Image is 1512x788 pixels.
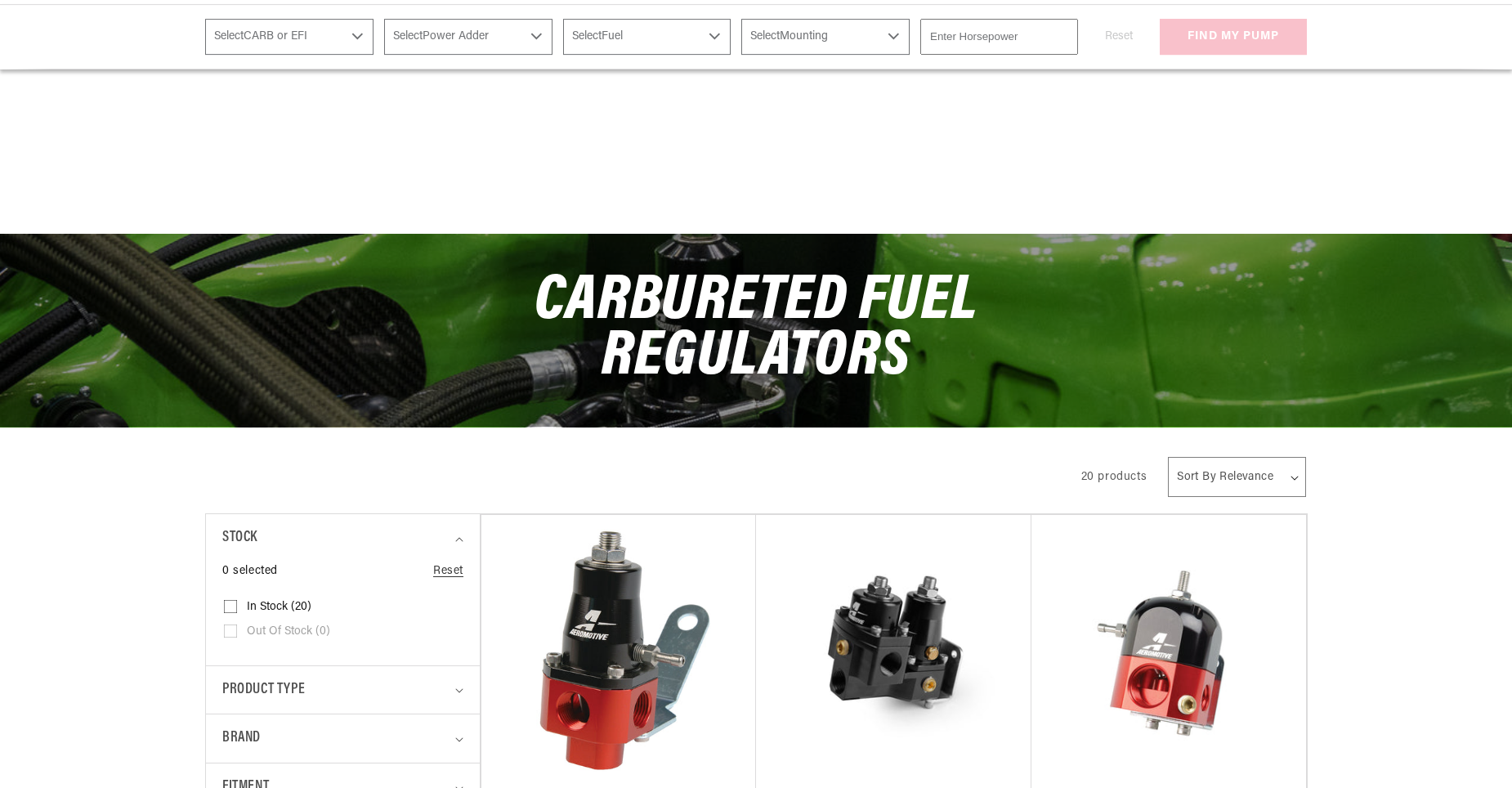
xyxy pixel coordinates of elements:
[222,714,463,763] summary: Brand (0 selected)
[741,19,910,55] select: Mounting
[563,19,731,55] select: Fuel
[222,727,261,750] span: Brand
[535,270,978,390] span: Carbureted Fuel Regulators
[222,678,305,702] span: Product type
[920,19,1078,55] input: Enter Horsepower
[222,526,257,550] span: Stock
[384,19,552,55] select: Power Adder
[222,514,463,562] summary: Stock (0 selected)
[247,625,330,639] span: Out of stock (0)
[222,666,463,714] summary: Product type (0 selected)
[205,19,374,55] select: CARB or EFI
[433,562,463,580] a: Reset
[222,562,278,580] span: 0 selected
[247,600,311,615] span: In stock (20)
[1081,471,1147,483] span: 20 products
